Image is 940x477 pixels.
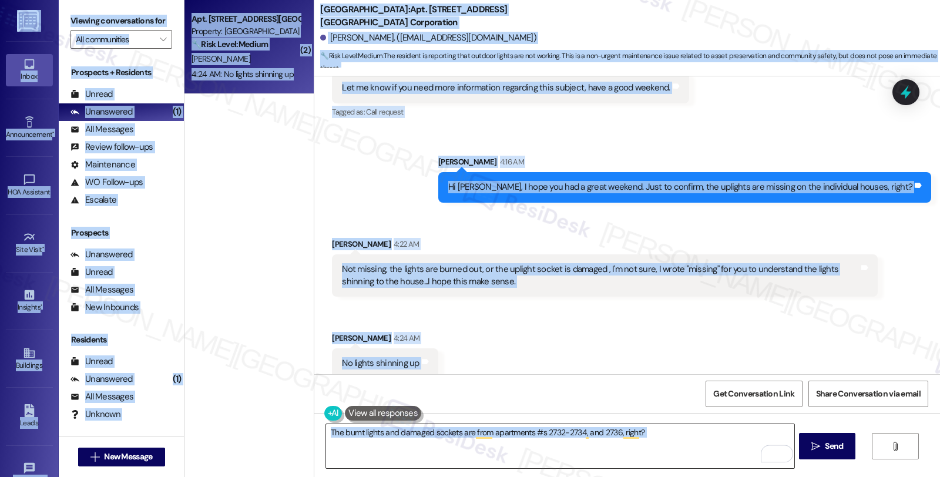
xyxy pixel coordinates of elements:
strong: 🔧 Risk Level: Medium [192,39,268,49]
div: Unanswered [70,106,133,118]
button: Share Conversation via email [808,381,928,407]
span: Send [825,440,843,452]
button: New Message [78,448,165,466]
div: 4:16 AM [497,156,524,168]
img: ResiDesk Logo [17,10,41,32]
div: Escalate [70,194,116,206]
textarea: To enrich screen reader interactions, please activate Accessibility in Grammarly extension settings [326,424,794,468]
div: No lights shinning up [342,357,419,369]
a: Leads [6,401,53,432]
a: Site Visit • [6,227,53,259]
div: All Messages [70,284,133,296]
div: [PERSON_NAME]. ([EMAIL_ADDRESS][DOMAIN_NAME]) [320,32,536,44]
i:  [811,442,820,451]
span: Call request [366,107,403,117]
span: New Message [104,451,152,463]
div: WO Follow-ups [70,176,143,189]
div: Unread [70,355,113,368]
div: 4:24 AM [391,332,419,344]
span: • [41,301,42,310]
div: Unanswered [70,248,133,261]
div: Tagged as: [332,103,689,120]
div: Property: [GEOGRAPHIC_DATA] [192,25,300,38]
div: Not missing, the lights are burned out, or the uplight socket is damaged , I'm not sure, I wrote ... [342,263,858,288]
span: Share Conversation via email [816,388,921,400]
div: Unanswered [70,373,133,385]
div: Review follow-ups [70,141,153,153]
span: Get Conversation Link [713,388,794,400]
a: Inbox [6,54,53,86]
span: • [52,129,54,137]
button: Get Conversation Link [706,381,802,407]
div: (1) [170,370,184,388]
span: [PERSON_NAME] [192,53,250,64]
div: Unknown [70,408,120,421]
a: Buildings [6,343,53,375]
div: 4:24 AM: No lights shinning up [192,69,294,79]
div: Prospects [59,227,184,239]
input: All communities [76,30,153,49]
div: Residents [59,334,184,346]
div: Hi [PERSON_NAME], I hope you had a great weekend. Just to confirm, the uplights are missing on th... [448,181,912,193]
div: Unread [70,88,113,100]
div: Prospects + Residents [59,66,184,79]
div: [PERSON_NAME] [332,238,877,254]
div: [PERSON_NAME] [438,156,931,172]
div: Let me know if you need more information regarding this subject, have a good weekend. [342,82,670,94]
a: Insights • [6,285,53,317]
label: Viewing conversations for [70,12,172,30]
div: New Inbounds [70,301,139,314]
button: Send [799,433,856,459]
div: All Messages [70,391,133,403]
span: • [42,244,44,252]
div: [PERSON_NAME] [332,332,438,348]
div: All Messages [70,123,133,136]
strong: 🔧 Risk Level: Medium [320,51,382,61]
div: Maintenance [70,159,135,171]
div: 4:22 AM [391,238,419,250]
a: HOA Assistant [6,170,53,201]
span: : The resident is reporting that outdoor lights are not working. This is a non-urgent maintenance... [320,50,940,75]
b: [GEOGRAPHIC_DATA]: Apt. [STREET_ADDRESS][GEOGRAPHIC_DATA] Corporation [320,4,555,29]
i:  [90,452,99,462]
div: (1) [170,103,184,121]
i:  [891,442,899,451]
div: Unread [70,266,113,278]
i:  [160,35,166,44]
div: Apt. [STREET_ADDRESS][GEOGRAPHIC_DATA] Corporation [192,13,300,25]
